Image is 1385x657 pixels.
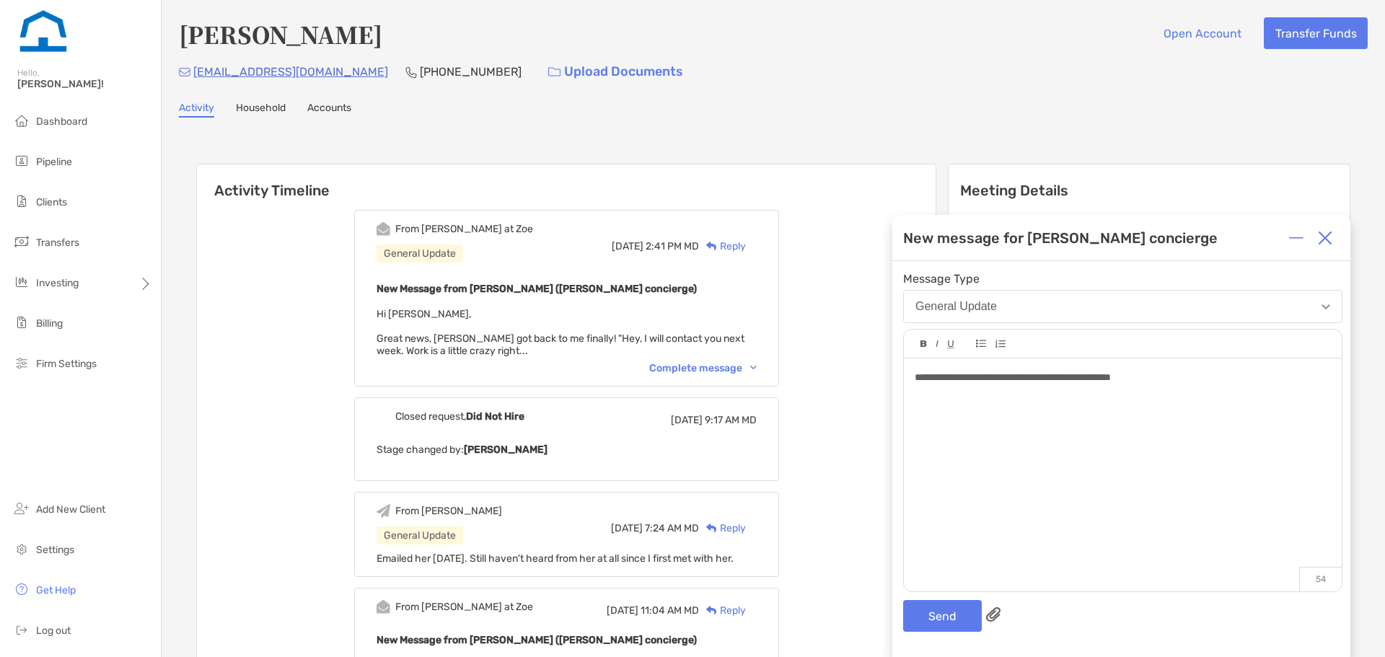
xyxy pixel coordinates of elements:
b: Did Not Hire [466,410,524,423]
div: From [PERSON_NAME] [395,505,502,517]
img: Event icon [377,410,390,423]
img: Event icon [377,504,390,518]
div: From [PERSON_NAME] at Zoe [395,223,533,235]
button: Open Account [1152,17,1252,49]
img: Editor control icon [947,340,954,348]
img: Chevron icon [750,366,757,370]
img: Zoe Logo [17,6,69,58]
img: dashboard icon [13,112,30,129]
span: 9:17 AM MD [705,414,757,426]
img: Open dropdown arrow [1322,304,1330,309]
a: Accounts [307,102,351,118]
img: Editor control icon [976,340,986,348]
a: Activity [179,102,214,118]
div: From [PERSON_NAME] at Zoe [395,601,533,613]
span: [DATE] [611,522,643,534]
span: 7:24 AM MD [645,522,699,534]
span: Billing [36,317,63,330]
b: New Message from [PERSON_NAME] ([PERSON_NAME] concierge) [377,634,697,646]
img: Reply icon [706,242,717,251]
span: Emailed her [DATE]. Still haven't heard from her at all since I first met with her. [377,552,734,565]
p: 54 [1299,567,1342,591]
img: Expand or collapse [1289,231,1303,245]
button: General Update [903,290,1342,323]
img: logout icon [13,621,30,638]
a: Household [236,102,286,118]
div: Complete message [649,362,757,374]
p: Stage changed by: [377,441,757,459]
h6: Activity Timeline [197,164,936,199]
img: investing icon [13,273,30,291]
span: [DATE] [607,604,638,617]
img: get-help icon [13,581,30,598]
span: [PERSON_NAME]! [17,78,152,90]
span: Clients [36,196,67,208]
span: 11:04 AM MD [641,604,699,617]
span: Log out [36,625,71,637]
img: Editor control icon [920,340,927,348]
img: Editor control icon [936,340,938,348]
img: Reply icon [706,524,717,533]
img: pipeline icon [13,152,30,169]
span: Settings [36,544,74,556]
span: 2:41 PM MD [646,240,699,252]
span: Get Help [36,584,76,596]
img: transfers icon [13,233,30,250]
h4: [PERSON_NAME] [179,17,382,50]
span: Investing [36,277,79,289]
a: Upload Documents [539,56,692,87]
button: Send [903,600,982,632]
span: Message Type [903,272,1342,286]
span: [DATE] [671,414,703,426]
div: Closed request, [395,410,524,423]
b: [PERSON_NAME] [464,444,548,456]
b: New Message from [PERSON_NAME] ([PERSON_NAME] concierge) [377,283,697,295]
span: Pipeline [36,156,72,168]
img: clients icon [13,193,30,210]
span: Firm Settings [36,358,97,370]
span: Hi [PERSON_NAME], Great news, [PERSON_NAME] got back to me finally! "Hey, I will contact you next... [377,308,744,357]
img: Event icon [377,222,390,236]
img: Phone Icon [405,66,417,78]
img: paperclip attachments [986,607,1001,622]
img: button icon [548,67,560,77]
div: General Update [377,244,463,263]
img: firm-settings icon [13,354,30,371]
span: Transfers [36,237,79,249]
div: General Update [915,300,997,313]
img: Editor control icon [995,340,1006,348]
img: Event icon [377,600,390,614]
span: [DATE] [612,240,643,252]
button: Transfer Funds [1264,17,1368,49]
div: General Update [377,526,463,544]
img: billing icon [13,314,30,331]
p: [PHONE_NUMBER] [420,63,522,81]
div: Reply [699,521,746,536]
img: Close [1318,231,1332,245]
img: add_new_client icon [13,500,30,517]
div: Reply [699,239,746,254]
img: settings icon [13,540,30,557]
p: [EMAIL_ADDRESS][DOMAIN_NAME] [193,63,388,81]
div: Reply [699,603,746,618]
span: Add New Client [36,503,105,516]
div: New message for [PERSON_NAME] concierge [903,229,1218,247]
p: Meeting Details [960,182,1338,200]
img: Reply icon [706,606,717,615]
img: Email Icon [179,68,190,76]
span: Dashboard [36,115,87,128]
